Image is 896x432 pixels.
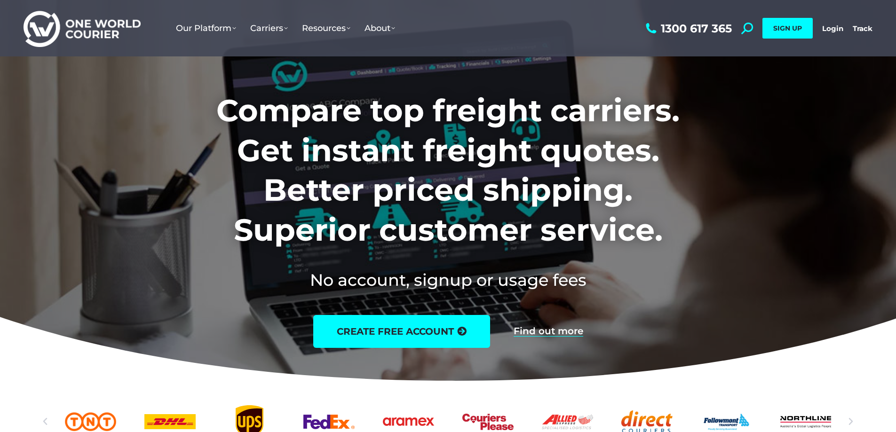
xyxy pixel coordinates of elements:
a: Login [822,24,843,33]
a: About [357,14,402,43]
span: Carriers [250,23,288,33]
h1: Compare top freight carriers. Get instant freight quotes. Better priced shipping. Superior custom... [154,91,742,250]
a: SIGN UP [762,18,813,39]
span: Our Platform [176,23,236,33]
a: Resources [295,14,357,43]
a: Track [853,24,872,33]
span: About [365,23,395,33]
span: SIGN UP [773,24,802,32]
h2: No account, signup or usage fees [154,268,742,291]
img: One World Courier [24,9,141,47]
a: Carriers [243,14,295,43]
span: Resources [302,23,350,33]
a: create free account [313,315,490,348]
a: Find out more [514,326,583,337]
a: Our Platform [169,14,243,43]
a: 1300 617 365 [643,23,732,34]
